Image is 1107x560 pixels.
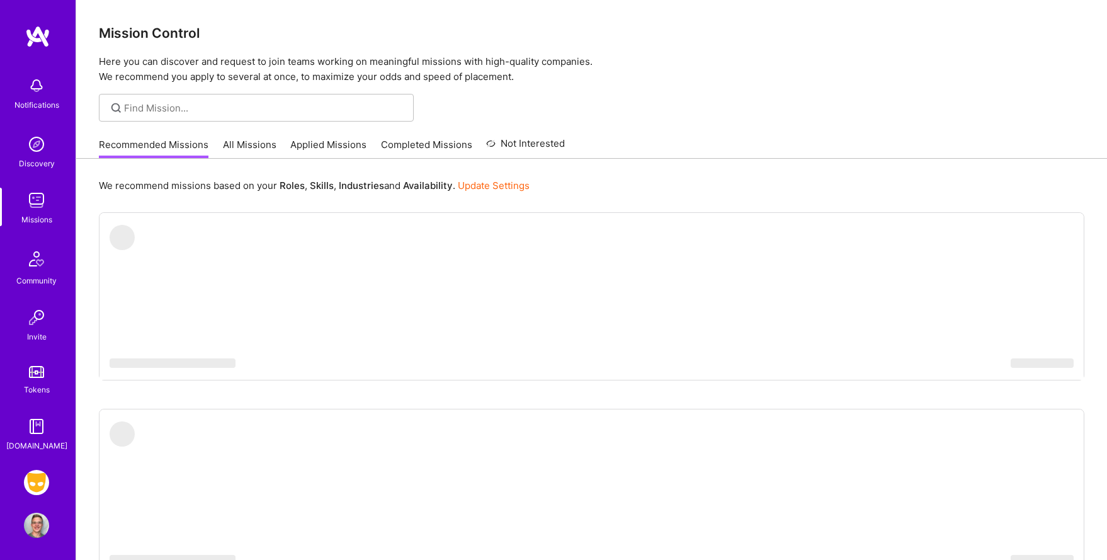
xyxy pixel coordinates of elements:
[24,132,49,157] img: discovery
[24,513,49,538] img: User Avatar
[99,138,208,159] a: Recommended Missions
[21,513,52,538] a: User Avatar
[25,25,50,48] img: logo
[14,98,59,111] div: Notifications
[6,439,67,452] div: [DOMAIN_NAME]
[21,244,52,274] img: Community
[16,274,57,287] div: Community
[21,470,52,495] a: Grindr: Product & Marketing
[124,101,404,115] input: Find Mission...
[280,180,305,191] b: Roles
[99,54,1084,84] p: Here you can discover and request to join teams working on meaningful missions with high-quality ...
[109,101,123,115] i: icon SearchGrey
[99,25,1084,41] h3: Mission Control
[19,157,55,170] div: Discovery
[223,138,276,159] a: All Missions
[339,180,384,191] b: Industries
[24,305,49,330] img: Invite
[27,330,47,343] div: Invite
[24,470,49,495] img: Grindr: Product & Marketing
[381,138,472,159] a: Completed Missions
[99,179,530,192] p: We recommend missions based on your , , and .
[24,73,49,98] img: bell
[458,180,530,191] a: Update Settings
[290,138,366,159] a: Applied Missions
[24,383,50,396] div: Tokens
[24,414,49,439] img: guide book
[403,180,453,191] b: Availability
[29,366,44,378] img: tokens
[21,213,52,226] div: Missions
[310,180,334,191] b: Skills
[24,188,49,213] img: teamwork
[486,136,565,159] a: Not Interested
